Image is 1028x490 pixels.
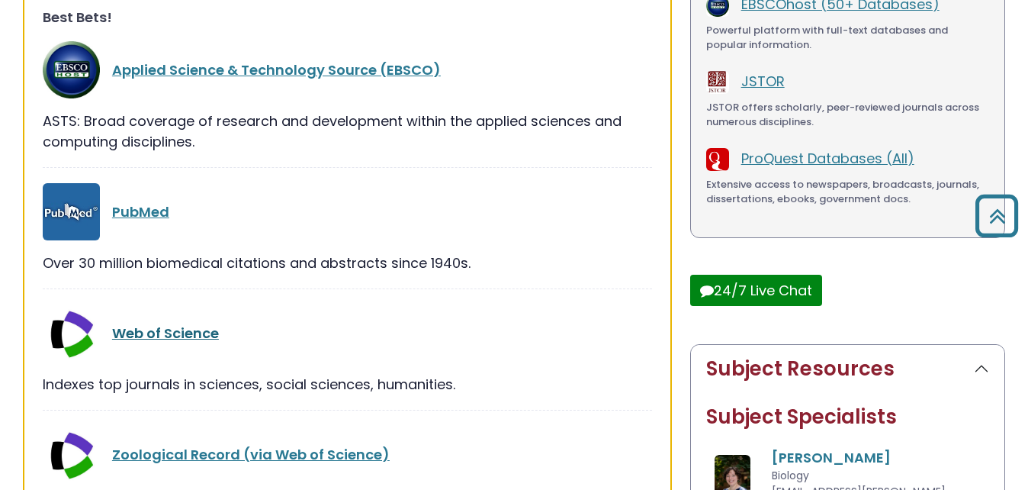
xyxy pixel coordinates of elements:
a: Web of Science [112,324,219,343]
div: JSTOR offers scholarly, peer-reviewed journals across numerous disciplines. [706,100,989,130]
div: Over 30 million biomedical citations and abstracts since 1940s. [43,253,652,273]
a: Zoological Record (via Web of Science) [112,445,390,464]
a: Applied Science & Technology Source (EBSCO) [112,60,441,79]
button: Subject Resources [691,345,1004,393]
a: ProQuest Databases (All) [741,149,914,168]
button: 24/7 Live Chat [690,275,822,306]
div: Indexes top journals in sciences, social sciences, humanities. [43,374,652,395]
span: Biology [772,468,809,483]
div: Extensive access to newspapers, broadcasts, journals, dissertations, ebooks, government docs. [706,177,989,207]
a: JSTOR [741,72,785,91]
h3: Best Bets! [43,9,652,26]
h2: Subject Specialists [706,405,989,429]
div: Powerful platform with full-text databases and popular information. [706,23,989,53]
a: Back to Top [969,201,1024,230]
a: PubMed [112,202,169,221]
div: ASTS: Broad coverage of research and development within the applied sciences and computing discip... [43,111,652,152]
a: [PERSON_NAME] [772,448,891,467]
